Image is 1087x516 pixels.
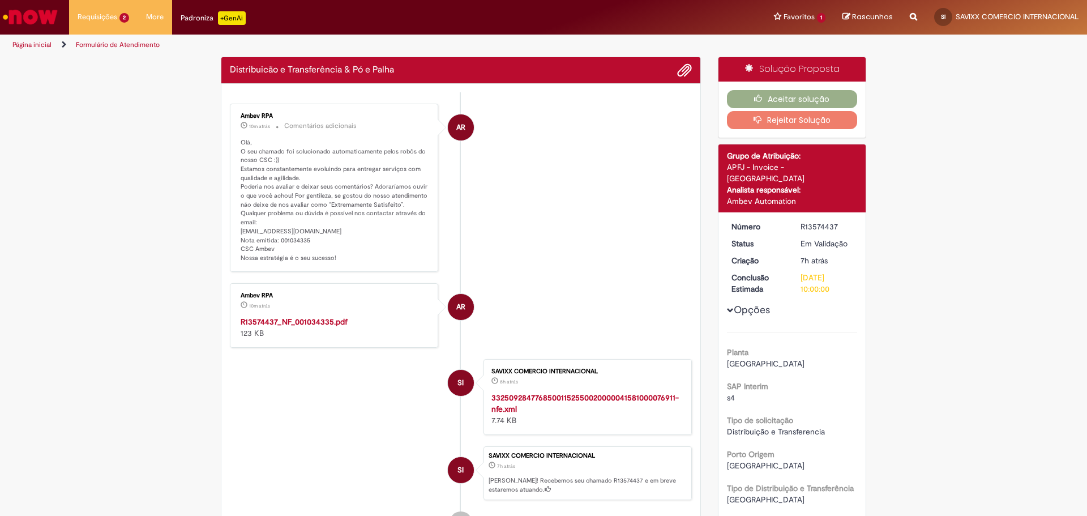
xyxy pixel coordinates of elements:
div: SAVIXX COMERCIO INTERNACIONAL [448,370,474,396]
span: Distribuição e Transferencia [727,427,825,437]
dt: Criação [723,255,793,266]
span: 7h atrás [497,463,515,470]
span: AR [456,114,465,141]
div: Analista responsável: [727,184,858,195]
div: Ambev Automation [727,195,858,207]
span: Requisições [78,11,117,23]
div: APFJ - Invoice - [GEOGRAPHIC_DATA] [727,161,858,184]
p: +GenAi [218,11,246,25]
span: SI [941,13,945,20]
div: R13574437 [801,221,853,232]
small: Comentários adicionais [284,121,357,131]
div: SAVIXX COMERCIO INTERNACIONAL [491,368,680,375]
a: Formulário de Atendimento [76,40,160,49]
div: Ambev RPA [448,294,474,320]
button: Aceitar solução [727,90,858,108]
img: ServiceNow [1,6,59,28]
span: 8h atrás [500,378,518,385]
div: SAVIXX COMERCIO INTERNACIONAL [489,453,686,459]
span: Favoritos [784,11,815,23]
span: SI [457,369,464,396]
span: SI [457,457,464,484]
div: Grupo de Atribuição: [727,150,858,161]
div: 123 KB [241,316,429,339]
b: Tipo de Distribuição e Transferência [727,483,854,493]
a: 33250928477685001152550020000041581000076911-nfe.xml [491,393,679,414]
button: Adicionar anexos [677,63,692,78]
div: Solução Proposta [718,57,866,82]
p: Olá, O seu chamado foi solucionado automaticamente pelos robôs do nosso CSC :)) Estamos constante... [241,138,429,263]
a: Página inicial [12,40,52,49]
div: Em Validação [801,238,853,249]
button: Rejeitar Solução [727,111,858,129]
div: Ambev RPA [241,113,429,120]
time: 29/09/2025 00:42:38 [497,463,515,470]
li: SAVIXX COMERCIO INTERNACIONAL [230,446,692,501]
a: Rascunhos [842,12,893,23]
h2: Distribuicão e Transferência & Pó e Palha Histórico de tíquete [230,65,394,75]
div: Ambev RPA [241,292,429,299]
dt: Conclusão Estimada [723,272,793,295]
b: Tipo de solicitação [727,415,793,425]
dt: Status [723,238,793,249]
div: SAVIXX COMERCIO INTERNACIONAL [448,457,474,483]
span: More [146,11,164,23]
span: 2 [119,13,129,23]
span: [GEOGRAPHIC_DATA] [727,494,804,505]
div: 29/09/2025 00:42:38 [801,255,853,266]
time: 29/09/2025 00:38:33 [500,378,518,385]
ul: Trilhas de página [8,35,716,56]
b: Planta [727,347,748,357]
span: Rascunhos [852,11,893,22]
div: Ambev RPA [448,114,474,140]
span: 10m atrás [249,302,270,309]
div: Padroniza [181,11,246,25]
time: 29/09/2025 00:42:38 [801,255,828,266]
b: SAP Interim [727,381,768,391]
p: [PERSON_NAME]! Recebemos seu chamado R13574437 e em breve estaremos atuando. [489,476,686,494]
time: 29/09/2025 08:02:30 [249,302,270,309]
span: 10m atrás [249,123,270,130]
span: [GEOGRAPHIC_DATA] [727,359,804,369]
span: s4 [727,393,735,403]
dt: Número [723,221,793,232]
a: R13574437_NF_001034335.pdf [241,317,348,327]
div: 7.74 KB [491,392,680,426]
span: [GEOGRAPHIC_DATA] [727,460,804,471]
span: AR [456,293,465,321]
span: 7h atrás [801,255,828,266]
span: 1 [817,13,825,23]
time: 29/09/2025 08:02:31 [249,123,270,130]
span: SAVIXX COMERCIO INTERNACIONAL [956,12,1079,22]
div: [DATE] 10:00:00 [801,272,853,295]
b: Porto Origem [727,449,774,459]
